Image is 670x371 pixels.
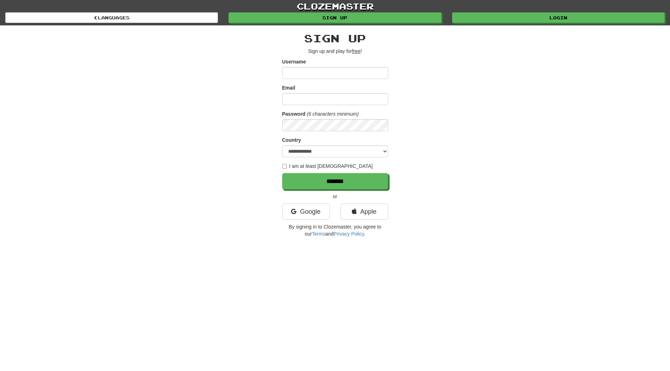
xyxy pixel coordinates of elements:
[312,231,325,237] a: Terms
[229,12,441,23] a: Sign up
[282,58,306,65] label: Username
[352,48,361,54] u: free
[5,12,218,23] a: Languages
[282,32,388,44] h2: Sign up
[282,110,306,117] label: Password
[282,48,388,55] p: Sign up and play for !
[282,164,287,169] input: I am at least [DEMOGRAPHIC_DATA]
[307,111,359,117] em: (6 characters minimum)
[282,84,295,91] label: Email
[333,231,364,237] a: Privacy Policy
[282,193,388,200] p: or
[282,136,301,144] label: Country
[452,12,665,23] a: Login
[340,203,388,220] a: Apple
[282,163,373,170] label: I am at least [DEMOGRAPHIC_DATA]
[282,203,330,220] a: Google
[282,223,388,237] p: By signing in to Clozemaster, you agree to our and .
